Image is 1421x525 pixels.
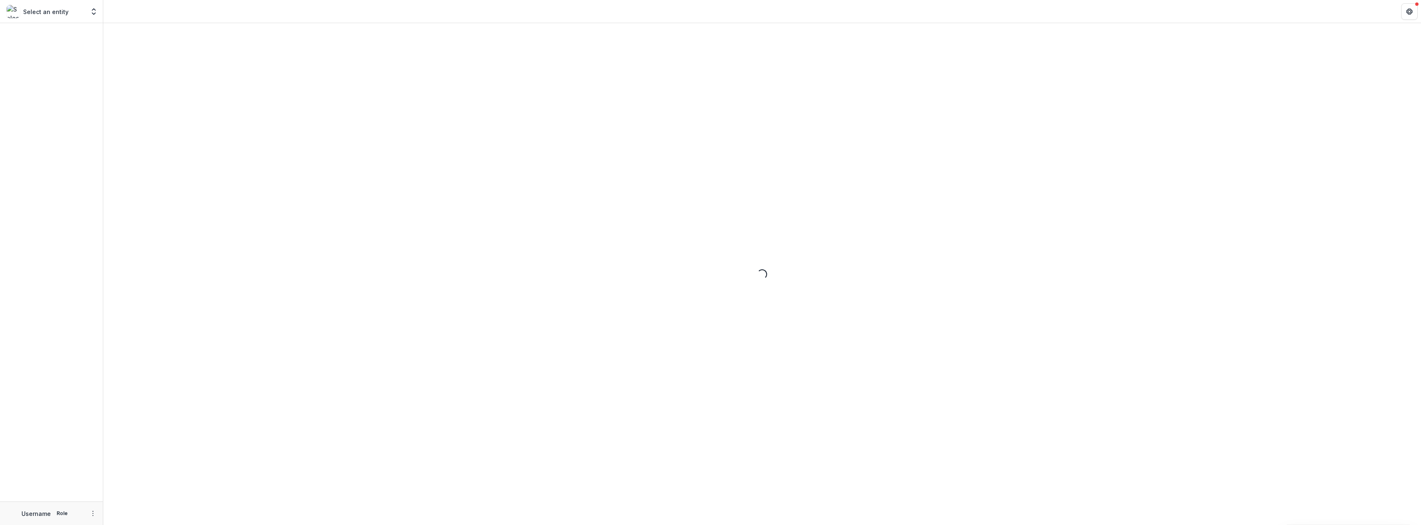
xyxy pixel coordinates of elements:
[21,509,51,518] p: Username
[23,7,69,16] p: Select an entity
[54,510,70,517] p: Role
[88,508,98,518] button: More
[7,5,20,18] img: Select an entity
[1401,3,1418,20] button: Get Help
[88,3,100,20] button: Open entity switcher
